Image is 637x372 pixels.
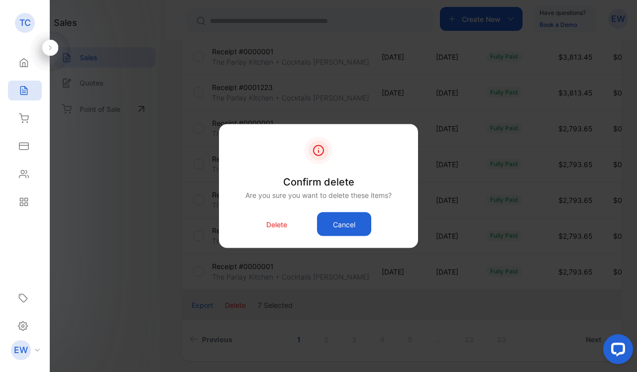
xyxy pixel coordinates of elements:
[266,219,287,229] p: Delete
[595,330,637,372] iframe: LiveChat chat widget
[245,190,392,200] p: Are you sure you want to delete these items?
[19,16,31,29] p: TC
[14,344,28,357] p: EW
[317,212,371,236] button: Cancel
[245,175,392,189] p: Confirm delete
